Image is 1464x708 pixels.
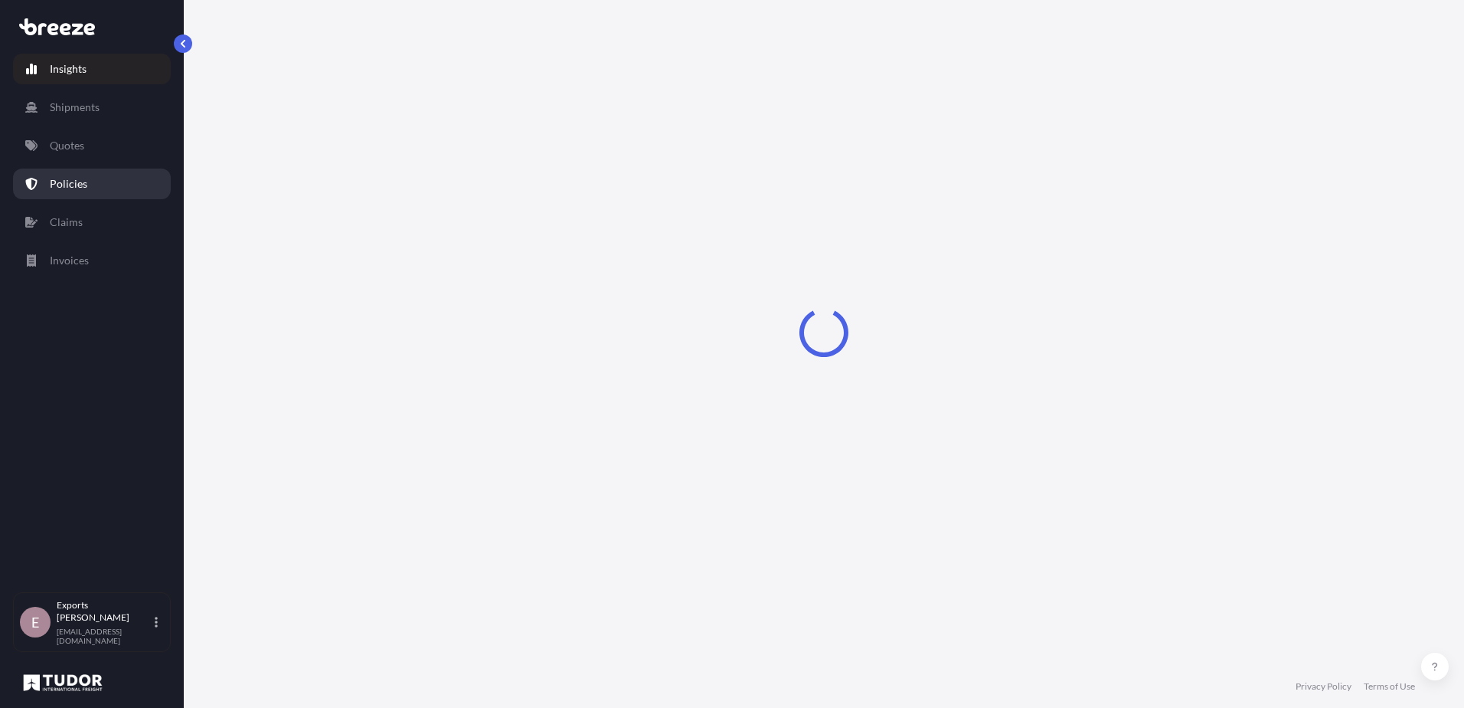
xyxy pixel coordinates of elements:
[19,670,106,695] img: organization-logo
[50,100,100,115] p: Shipments
[50,176,87,192] p: Policies
[50,253,89,268] p: Invoices
[50,215,83,230] p: Claims
[57,627,152,645] p: [EMAIL_ADDRESS][DOMAIN_NAME]
[1296,680,1351,693] a: Privacy Policy
[13,245,171,276] a: Invoices
[13,92,171,123] a: Shipments
[31,615,39,630] span: E
[57,599,152,624] p: Exports [PERSON_NAME]
[13,207,171,238] a: Claims
[13,54,171,84] a: Insights
[50,138,84,153] p: Quotes
[13,169,171,199] a: Policies
[1364,680,1415,693] a: Terms of Use
[13,130,171,161] a: Quotes
[50,61,87,77] p: Insights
